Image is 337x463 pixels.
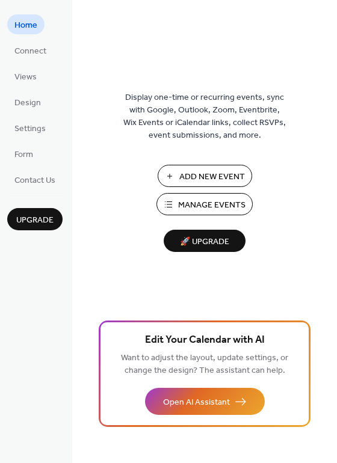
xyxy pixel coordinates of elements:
[14,97,41,109] span: Design
[145,332,265,349] span: Edit Your Calendar with AI
[158,165,252,187] button: Add New Event
[14,45,46,58] span: Connect
[7,208,63,230] button: Upgrade
[7,170,63,189] a: Contact Us
[171,234,238,250] span: 🚀 Upgrade
[156,193,253,215] button: Manage Events
[163,396,230,409] span: Open AI Assistant
[123,91,286,142] span: Display one-time or recurring events, sync with Google, Outlook, Zoom, Eventbrite, Wix Events or ...
[7,118,53,138] a: Settings
[14,149,33,161] span: Form
[7,14,45,34] a: Home
[14,71,37,84] span: Views
[14,123,46,135] span: Settings
[7,92,48,112] a: Design
[7,40,54,60] a: Connect
[179,171,245,183] span: Add New Event
[178,199,246,212] span: Manage Events
[164,230,246,252] button: 🚀 Upgrade
[16,214,54,227] span: Upgrade
[14,19,37,32] span: Home
[145,388,265,415] button: Open AI Assistant
[14,174,55,187] span: Contact Us
[121,350,288,379] span: Want to adjust the layout, update settings, or change the design? The assistant can help.
[7,144,40,164] a: Form
[7,66,44,86] a: Views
